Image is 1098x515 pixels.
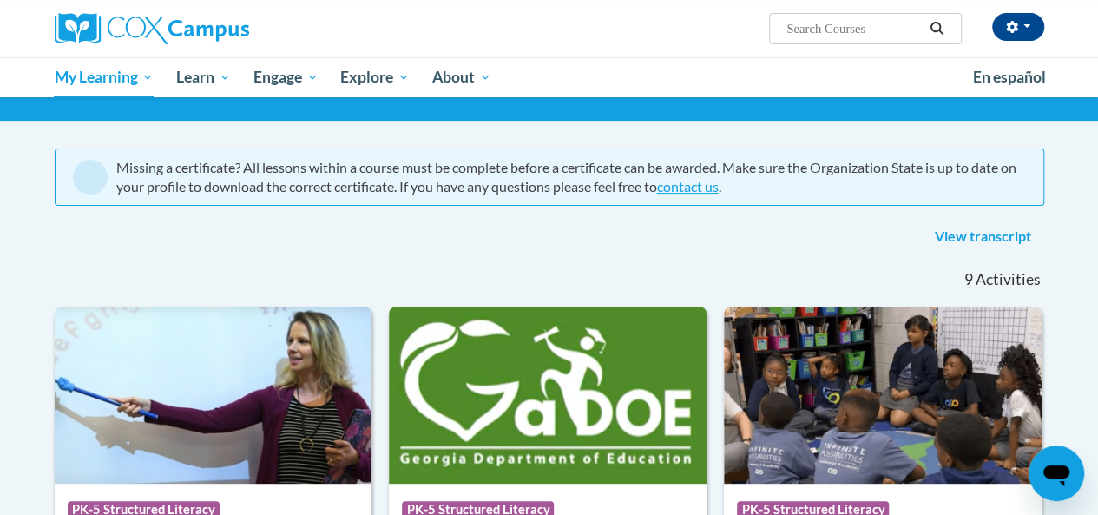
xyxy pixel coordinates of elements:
[242,57,330,97] a: Engage
[116,158,1026,196] div: Missing a certificate? All lessons within a course must be complete before a certificate can be a...
[340,67,410,88] span: Explore
[962,59,1057,96] a: En español
[432,67,491,88] span: About
[42,57,1057,97] div: Main menu
[657,178,719,195] a: contact us
[55,13,249,44] img: Cox Campus
[55,307,372,484] img: Course Logo
[43,57,166,97] a: My Learning
[992,13,1044,41] button: Account Settings
[724,307,1042,484] img: Course Logo
[1029,446,1084,501] iframe: Button to launch messaging window
[973,68,1046,86] span: En español
[421,57,503,97] a: About
[165,57,242,97] a: Learn
[54,67,154,88] span: My Learning
[55,13,367,44] a: Cox Campus
[329,57,421,97] a: Explore
[176,67,231,88] span: Learn
[922,223,1044,251] a: View transcript
[785,18,924,39] input: Search Courses
[389,307,707,484] img: Course Logo
[924,18,950,39] button: Search
[976,270,1041,289] span: Activities
[963,270,972,289] span: 9
[253,67,319,88] span: Engage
